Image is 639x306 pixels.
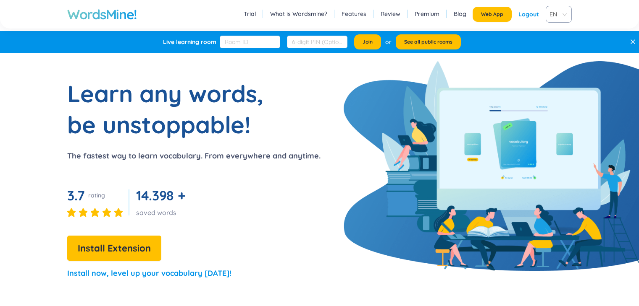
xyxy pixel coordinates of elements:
p: The fastest way to learn vocabulary. From everywhere and anytime. [67,150,321,162]
span: Join [363,39,373,45]
a: WordsMine! [67,6,137,23]
div: Logout [518,7,539,22]
span: Install Extension [78,241,151,256]
a: Trial [244,10,256,18]
span: See all public rooms [404,39,452,45]
button: Install Extension [67,236,161,261]
h1: Learn any words, be unstoppable! [67,78,277,140]
span: 3.7 [67,187,85,204]
span: EN [550,8,565,21]
input: 6-digit PIN (Optional) [287,36,347,48]
button: Join [354,34,381,49]
button: Web App [473,7,512,22]
a: Premium [415,10,439,18]
span: Web App [481,11,503,18]
div: saved words [136,208,189,217]
p: Install now, level up your vocabulary [DATE]! [67,267,231,279]
a: Review [381,10,400,18]
div: or [385,37,392,47]
button: See all public rooms [396,34,461,49]
div: rating [88,191,105,200]
a: What is Wordsmine? [270,10,327,18]
div: Live learning room [163,38,216,46]
a: Install Extension [67,245,161,253]
span: 14.398 + [136,187,185,204]
input: Room ID [220,36,280,48]
a: Blog [454,10,466,18]
a: Features [342,10,366,18]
